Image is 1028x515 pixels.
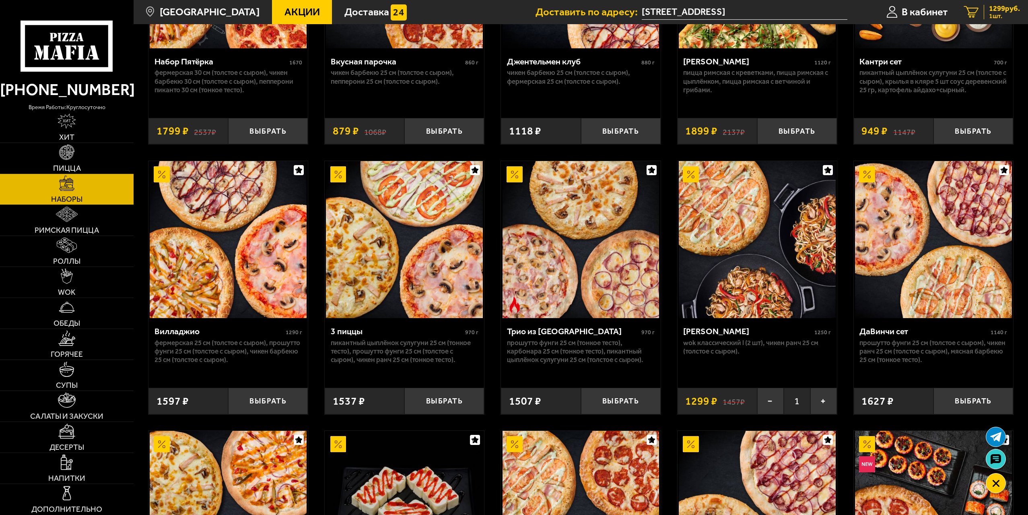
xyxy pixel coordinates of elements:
[861,396,894,407] span: 1627 ₽
[641,59,655,66] span: 880 г
[331,339,478,364] p: Пикантный цыплёнок сулугуни 25 см (тонкое тесто), Прошутто Фунги 25 см (толстое с сыром), Чикен Р...
[56,381,78,389] span: Супы
[933,118,1013,144] button: Выбрать
[286,329,302,336] span: 1290 г
[507,166,523,182] img: Акционный
[685,396,717,407] span: 1299 ₽
[35,226,99,234] span: Римская пицца
[54,319,80,327] span: Обеды
[679,161,836,318] img: Вилла Капри
[902,7,948,17] span: В кабинет
[509,396,541,407] span: 1507 ₽
[150,161,307,318] img: Вилладжио
[333,126,359,137] span: 879 ₽
[855,161,1012,318] img: ДаВинчи сет
[683,436,699,452] img: Акционный
[148,161,308,318] a: АкционныйВилладжио
[678,161,837,318] a: АкционныйВилла Капри
[331,68,478,86] p: Чикен Барбекю 25 см (толстое с сыром), Пепперони 25 см (толстое с сыром).
[536,7,642,17] span: Доставить по адресу:
[810,388,837,414] button: +
[859,339,1007,364] p: Прошутто Фунги 25 см (толстое с сыром), Чикен Ранч 25 см (толстое с сыром), Мясная Барбекю 25 см ...
[507,326,639,337] div: Трио из [GEOGRAPHIC_DATA]
[893,126,915,137] s: 1147 ₽
[157,396,189,407] span: 1597 ₽
[723,396,745,407] s: 1457 ₽
[53,164,81,172] span: Пицца
[933,388,1013,414] button: Выбрать
[861,126,888,137] span: 949 ₽
[331,326,463,337] div: 3 пиццы
[326,161,483,318] img: 3 пиццы
[991,329,1007,336] span: 1140 г
[507,339,655,364] p: Прошутто Фунги 25 см (тонкое тесто), Карбонара 25 см (тонкое тесто), Пикантный цыплёнок сулугуни ...
[160,7,260,17] span: [GEOGRAPHIC_DATA]
[330,436,346,452] img: Акционный
[48,474,85,482] span: Напитки
[784,388,810,414] span: 1
[364,126,386,137] s: 1068 ₽
[155,68,302,94] p: Фермерская 30 см (толстое с сыром), Чикен Барбекю 30 см (толстое с сыром), Пепперони Пиканто 30 с...
[503,161,659,318] img: Трио из Рио
[814,329,831,336] span: 1250 г
[854,161,1013,318] a: АкционныйДаВинчи сет
[581,118,661,144] button: Выбрать
[683,339,831,356] p: Wok классический L (2 шт), Чикен Ранч 25 см (толстое с сыром).
[330,166,346,182] img: Акционный
[58,288,76,296] span: WOK
[391,4,407,21] img: 15daf4d41897b9f0e9f617042186c801.svg
[507,436,523,452] img: Акционный
[228,388,308,414] button: Выбрать
[501,161,660,318] a: АкционныйОстрое блюдоТрио из Рио
[859,166,875,182] img: Акционный
[581,388,661,414] button: Выбрать
[989,13,1020,19] span: 1 шт.
[814,59,831,66] span: 1120 г
[642,5,847,20] span: Россия, Санкт-Петербург, 1-я Утиная улица, 32
[723,126,745,137] s: 2137 ₽
[683,68,831,94] p: Пицца Римская с креветками, Пицца Римская с цыплёнком, Пицца Римская с ветчиной и грибами.
[404,388,484,414] button: Выбрать
[757,388,784,414] button: −
[53,257,80,265] span: Роллы
[685,126,717,137] span: 1899 ₽
[507,56,639,67] div: Джентельмен клуб
[465,329,478,336] span: 970 г
[157,126,189,137] span: 1799 ₽
[859,326,989,337] div: ДаВинчи сет
[509,126,541,137] span: 1118 ₽
[30,412,103,420] span: Салаты и закуски
[859,456,875,472] img: Новинка
[154,436,170,452] img: Акционный
[683,166,699,182] img: Акционный
[49,443,84,451] span: Десерты
[331,56,463,67] div: Вкусная парочка
[642,5,847,20] input: Ваш адрес доставки
[641,329,655,336] span: 970 г
[59,133,74,141] span: Хит
[989,5,1020,12] span: 1299 руб.
[757,118,837,144] button: Выбрать
[859,436,875,452] img: Акционный
[683,56,812,67] div: [PERSON_NAME]
[325,161,484,318] a: Акционный3 пиццы
[289,59,302,66] span: 1670
[859,56,992,67] div: Кантри сет
[284,7,320,17] span: Акции
[51,350,83,358] span: Горячее
[155,326,284,337] div: Вилладжио
[507,297,523,313] img: Острое блюдо
[155,56,287,67] div: Набор Пятёрка
[51,195,82,203] span: Наборы
[155,339,302,364] p: Фермерская 25 см (толстое с сыром), Прошутто Фунги 25 см (толстое с сыром), Чикен Барбекю 25 см (...
[507,68,655,86] p: Чикен Барбекю 25 см (толстое с сыром), Фермерская 25 см (толстое с сыром).
[194,126,216,137] s: 2537 ₽
[404,118,484,144] button: Выбрать
[859,68,1007,94] p: Пикантный цыплёнок сулугуни 25 см (толстое с сыром), крылья в кляре 5 шт соус деревенский 25 гр, ...
[31,505,102,513] span: Дополнительно
[333,396,365,407] span: 1537 ₽
[683,326,812,337] div: [PERSON_NAME]
[344,7,389,17] span: Доставка
[154,166,170,182] img: Акционный
[228,118,308,144] button: Выбрать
